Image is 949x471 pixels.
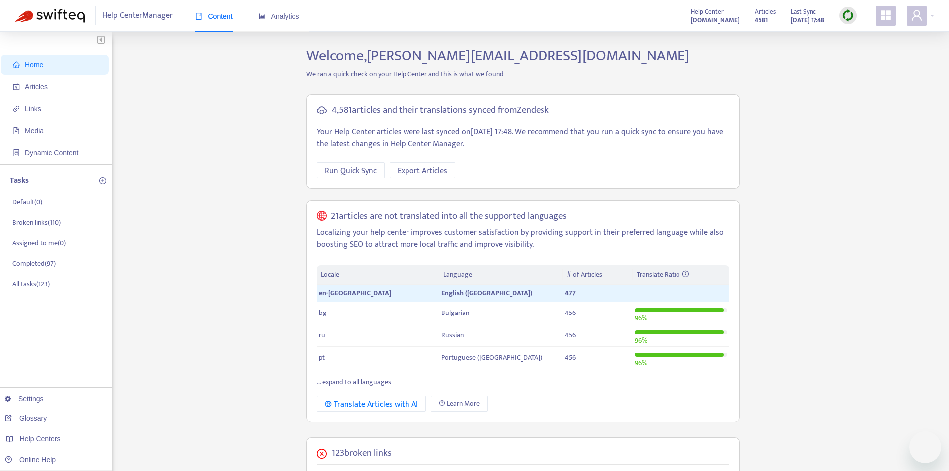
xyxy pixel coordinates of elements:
button: Export Articles [390,162,455,178]
span: 96 % [635,357,647,369]
span: Export Articles [398,165,447,177]
span: cloud-sync [317,105,327,115]
span: English ([GEOGRAPHIC_DATA]) [441,287,532,299]
h5: 123 broken links [332,448,392,459]
th: Locale [317,265,439,285]
div: Translate Ratio [637,269,725,280]
p: Assigned to me ( 0 ) [12,238,66,248]
span: en-[GEOGRAPHIC_DATA] [319,287,391,299]
h5: 21 articles are not translated into all the supported languages [331,211,567,222]
span: account-book [13,83,20,90]
span: 456 [565,329,576,341]
span: Learn More [447,398,480,409]
strong: [DATE] 17:48 [791,15,824,26]
span: close-circle [317,449,327,459]
span: 96 % [635,313,647,324]
span: 96 % [635,335,647,346]
span: Articles [755,6,776,17]
a: Online Help [5,456,56,464]
img: sync.dc5367851b00ba804db3.png [842,9,854,22]
span: Bulgarian [441,307,469,318]
span: container [13,149,20,156]
span: bg [319,307,327,318]
p: Your Help Center articles were last synced on [DATE] 17:48 . We recommend that you run a quick sy... [317,126,729,150]
a: Settings [5,395,44,403]
strong: [DOMAIN_NAME] [691,15,740,26]
a: [DOMAIN_NAME] [691,14,740,26]
span: user [911,9,923,21]
p: Tasks [10,175,29,187]
span: appstore [880,9,892,21]
span: area-chart [259,13,266,20]
a: ... expand to all languages [317,376,391,388]
button: Translate Articles with AI [317,396,426,412]
span: plus-circle [99,177,106,184]
span: pt [319,352,325,363]
p: All tasks ( 123 ) [12,279,50,289]
span: Portuguese ([GEOGRAPHIC_DATA]) [441,352,542,363]
button: Run Quick Sync [317,162,385,178]
th: # of Articles [563,265,633,285]
span: link [13,105,20,112]
p: Completed ( 97 ) [12,258,56,269]
span: home [13,61,20,68]
strong: 4581 [755,15,768,26]
span: Links [25,105,41,113]
p: Localizing your help center improves customer satisfaction by providing support in their preferre... [317,227,729,251]
span: Russian [441,329,464,341]
span: global [317,211,327,222]
a: Glossary [5,414,47,422]
span: Home [25,61,43,69]
span: Help Center [691,6,724,17]
span: Media [25,127,44,135]
span: Help Centers [20,435,61,443]
p: Broken links ( 110 ) [12,217,61,228]
span: Help Center Manager [102,6,173,25]
img: Swifteq [15,9,85,23]
a: Learn More [431,396,488,412]
span: 477 [565,287,576,299]
div: Translate Articles with AI [325,398,418,411]
span: ru [319,329,325,341]
span: 456 [565,307,576,318]
p: Default ( 0 ) [12,197,42,207]
h5: 4,581 articles and their translations synced from Zendesk [332,105,549,116]
iframe: Button to launch messaging window [909,431,941,463]
span: Last Sync [791,6,816,17]
p: We ran a quick check on your Help Center and this is what we found [299,69,747,79]
span: Analytics [259,12,299,20]
span: Welcome, [PERSON_NAME][EMAIL_ADDRESS][DOMAIN_NAME] [306,43,689,68]
span: file-image [13,127,20,134]
span: Content [195,12,233,20]
span: 456 [565,352,576,363]
span: Run Quick Sync [325,165,377,177]
th: Language [439,265,563,285]
span: Articles [25,83,48,91]
span: Dynamic Content [25,149,78,157]
span: book [195,13,202,20]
